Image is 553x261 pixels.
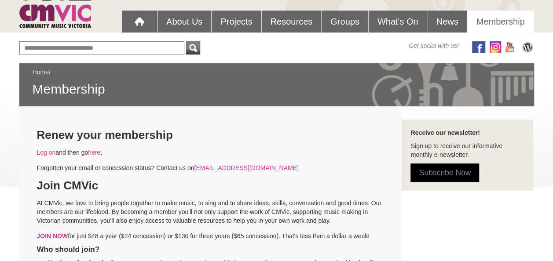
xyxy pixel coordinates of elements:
[427,11,467,33] a: News
[37,179,385,192] h2: Join CMVic
[37,163,385,172] p: Forgotten your email or concession status? Contact us on
[37,245,385,254] h4: Who should join?
[33,69,49,76] a: Home
[410,163,479,182] a: Subscribe Now
[490,41,501,53] img: icon-instagram.png
[37,128,385,141] h2: Renew your membership
[322,11,368,33] a: Groups
[410,129,480,136] strong: Receive our newsletter!
[409,41,459,50] span: Get social with us!
[194,164,298,171] a: [EMAIL_ADDRESS][DOMAIN_NAME]
[410,141,524,159] p: Sign up to receive our informative monthly e-newsletter.
[467,11,533,33] a: Membership
[33,81,521,98] span: Membership
[37,148,385,157] p: and then go .
[157,11,211,33] a: About Us
[212,11,261,33] a: Projects
[521,41,534,53] img: CMVic Blog
[37,149,56,156] a: Log on
[37,232,68,239] a: JOIN NOW
[33,68,521,98] div: /
[37,199,385,225] p: At CMVic, we love to bring people together to make music, to sing and to share ideas, skills, con...
[369,11,427,33] a: What's On
[88,149,100,156] a: here
[262,11,322,33] a: Resources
